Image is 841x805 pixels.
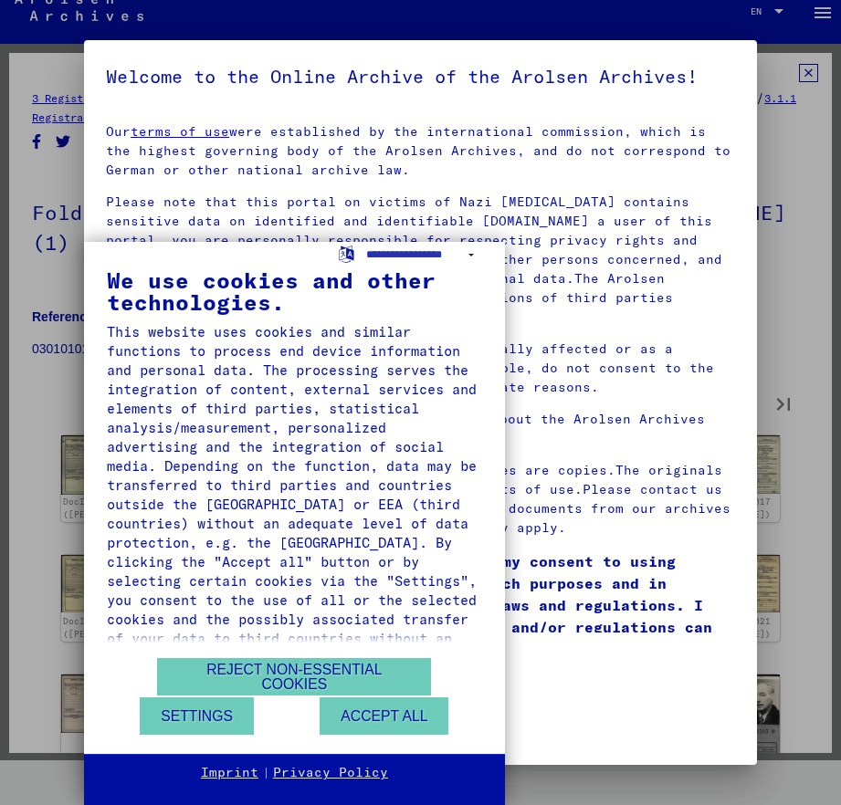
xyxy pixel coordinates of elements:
div: This website uses cookies and similar functions to process end device information and personal da... [107,322,482,667]
a: Privacy Policy [273,764,388,782]
button: Settings [140,697,254,735]
div: We use cookies and other technologies. [107,269,482,313]
a: Imprint [201,764,258,782]
button: Accept all [320,697,448,735]
button: Reject non-essential cookies [157,658,431,695]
